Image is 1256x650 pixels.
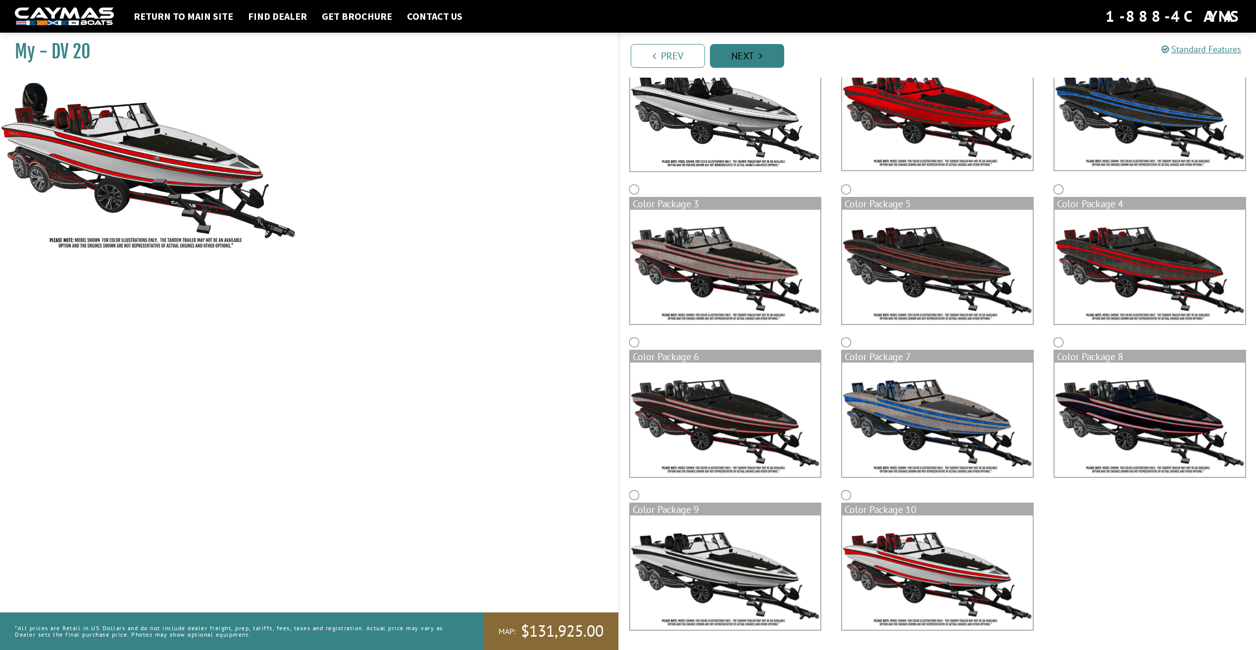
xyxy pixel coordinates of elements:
[630,198,821,210] div: Color Package 3
[842,515,1033,630] img: color_package_391.png
[317,10,397,23] a: Get Brochure
[402,10,467,23] a: Contact Us
[710,44,784,68] a: Next
[630,210,821,324] img: color_package_384.png
[15,7,114,26] img: white-logo-c9c8dbefe5ff5ceceb0f0178aa75bf4bb51f6bca0971e226c86eb53dfe498488.png
[630,504,821,515] div: Color Package 9
[129,10,238,23] a: Return to main site
[630,515,821,630] img: color_package_390.png
[1161,44,1241,55] a: Standard Features
[1055,198,1245,210] div: Color Package 4
[1055,363,1245,477] img: color_package_389.png
[1055,210,1245,324] img: color_package_386.png
[630,56,821,171] img: DV22-Base-Layer.png
[484,612,618,650] a: MAP:$131,925.00
[842,504,1033,515] div: Color Package 10
[15,41,594,63] h1: My - DV 20
[499,626,516,637] span: MAP:
[842,56,1033,170] img: color_package_382.png
[521,621,603,642] span: $131,925.00
[630,363,821,477] img: color_package_387.png
[15,620,461,643] p: *All prices are Retail in US Dollars and do not include dealer freight, prep, tariffs, fees, taxe...
[842,210,1033,324] img: color_package_385.png
[631,44,705,68] a: Prev
[842,351,1033,363] div: Color Package 7
[842,198,1033,210] div: Color Package 5
[630,351,821,363] div: Color Package 6
[842,363,1033,477] img: color_package_388.png
[1055,351,1245,363] div: Color Package 8
[243,10,312,23] a: Find Dealer
[1055,56,1245,170] img: color_package_383.png
[1105,5,1241,27] div: 1-888-4CAYMAS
